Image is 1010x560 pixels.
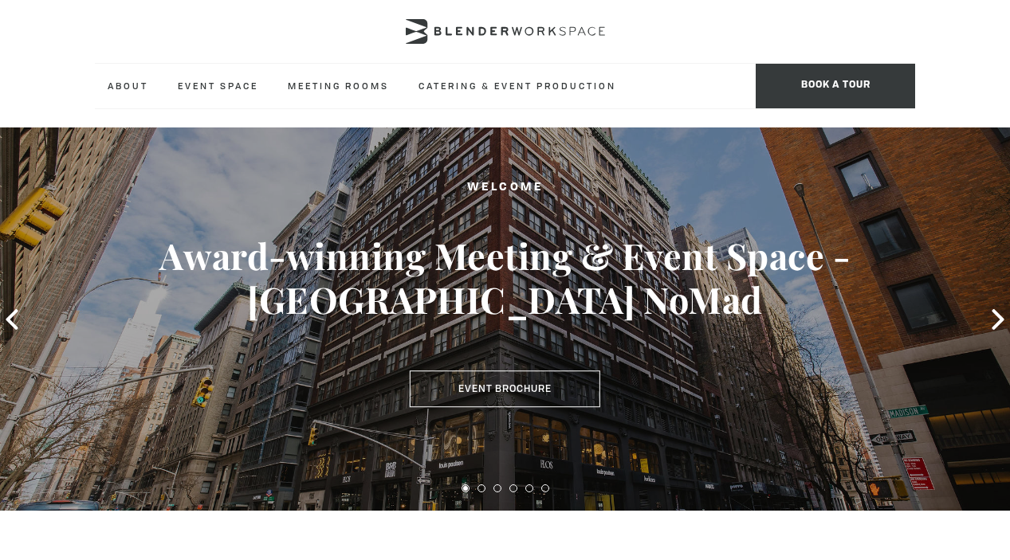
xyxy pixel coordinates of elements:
a: About [95,64,161,108]
a: Catering & Event Production [406,64,629,108]
a: Event Brochure [410,370,600,407]
a: Event Space [165,64,271,108]
span: Book a tour [756,64,915,108]
a: Meeting Rooms [275,64,402,108]
h3: Award-winning Meeting & Event Space - [GEOGRAPHIC_DATA] NoMad [50,233,959,323]
h2: Welcome [50,178,959,198]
